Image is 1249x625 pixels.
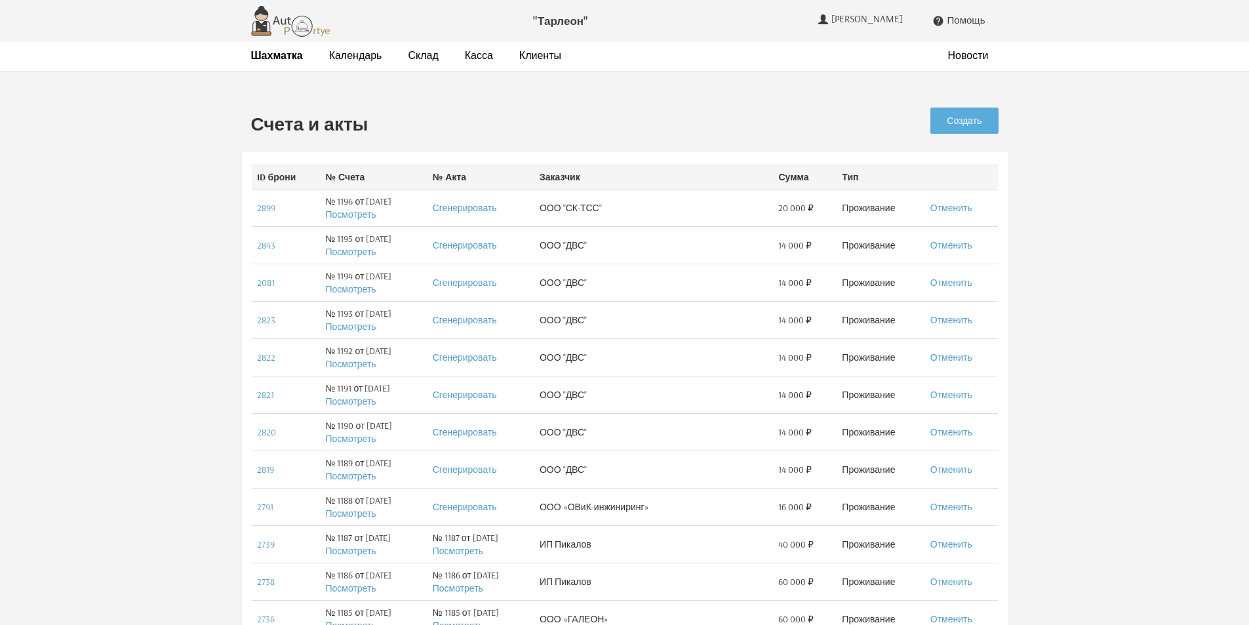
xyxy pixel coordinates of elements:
[257,426,276,438] a: 2820
[320,165,427,189] th: № Счета
[257,314,275,326] a: 2823
[325,508,376,519] a: Посмотреть
[778,575,814,588] span: 60 000 ₽
[930,389,972,401] a: Отменить
[930,464,972,475] a: Отменить
[465,49,493,62] a: Касса
[433,389,497,401] a: Сгенерировать
[930,277,972,289] a: Отменить
[534,226,773,264] td: ООО "ДВС"
[930,314,972,326] a: Отменить
[325,395,376,407] a: Посмотреть
[932,15,944,27] i: 
[534,376,773,413] td: ООО "ДВС"
[257,538,275,550] a: 2739
[257,464,274,475] a: 2819
[930,426,972,438] a: Отменить
[534,488,773,525] td: ООО «ОВиК-инжиниринг»
[778,538,814,551] span: 40 000 ₽
[325,321,376,333] a: Посмотреть
[325,545,376,557] a: Посмотреть
[837,525,924,563] td: Проживание
[320,189,427,226] td: № 1196 от [DATE]
[534,525,773,563] td: ИП Пикалов
[433,582,483,594] a: Посмотреть
[433,352,497,363] a: Сгенерировать
[408,49,438,62] a: Склад
[325,433,376,445] a: Посмотреть
[534,451,773,488] td: ООО "ДВС"
[320,376,427,413] td: № 1191 от [DATE]
[257,202,275,214] a: 2899
[325,358,376,370] a: Посмотреть
[320,301,427,338] td: № 1193 от [DATE]
[837,413,924,451] td: Проживание
[534,563,773,600] td: ИП Пикалов
[773,165,837,189] th: Сумма
[320,563,427,600] td: № 1186 от [DATE]
[325,209,376,220] a: Посмотреть
[257,352,275,363] a: 2822
[320,264,427,301] td: № 1194 от [DATE]
[930,613,972,625] a: Отменить
[837,563,924,600] td: Проживание
[519,49,561,62] a: Клиенты
[837,301,924,338] td: Проживание
[831,13,906,25] span: [PERSON_NAME]
[433,501,497,513] a: Сгенерировать
[257,576,275,588] a: 2738
[534,301,773,338] td: ООО "ДВС"
[837,338,924,376] td: Проживание
[837,165,924,189] th: Тип
[257,389,274,401] a: 2821
[947,14,985,26] span: Помощь
[329,49,382,62] a: Календарь
[778,426,812,439] span: 14 000 ₽
[325,283,376,295] a: Посмотреть
[433,464,497,475] a: Сгенерировать
[257,239,275,251] a: 2843
[837,189,924,226] td: Проживание
[930,576,972,588] a: Отменить
[778,276,812,289] span: 14 000 ₽
[778,463,812,476] span: 14 000 ₽
[837,264,924,301] td: Проживание
[837,451,924,488] td: Проживание
[778,351,812,364] span: 14 000 ₽
[778,201,814,214] span: 20 000 ₽
[251,114,807,134] h2: Счета и акты
[257,277,275,289] a: 2081
[252,165,321,189] th: ID брони
[325,246,376,258] a: Посмотреть
[427,165,534,189] th: № Акта
[433,314,497,326] a: Сгенерировать
[320,525,427,563] td: № 1187 от [DATE]
[837,226,924,264] td: Проживание
[534,338,773,376] td: ООО "ДВС"
[320,226,427,264] td: № 1195 от [DATE]
[930,202,972,214] a: Отменить
[930,239,972,251] a: Отменить
[948,49,989,62] a: Новости
[325,582,376,594] a: Посмотреть
[257,501,273,513] a: 2791
[778,388,812,401] span: 14 000 ₽
[325,470,376,482] a: Посмотреть
[433,202,497,214] a: Сгенерировать
[778,313,812,327] span: 14 000 ₽
[320,488,427,525] td: № 1188 от [DATE]
[534,189,773,226] td: ООО "СК-ТСС"
[433,277,497,289] a: Сгенерировать
[320,338,427,376] td: № 1192 от [DATE]
[930,352,972,363] a: Отменить
[778,239,812,252] span: 14 000 ₽
[257,613,275,625] a: 2736
[433,239,497,251] a: Сгенерировать
[251,49,303,62] a: Шахматка
[837,488,924,525] td: Проживание
[930,538,972,550] a: Отменить
[427,563,534,600] td: № 1186 от [DATE]
[427,525,534,563] td: № 1187 от [DATE]
[433,426,497,438] a: Сгенерировать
